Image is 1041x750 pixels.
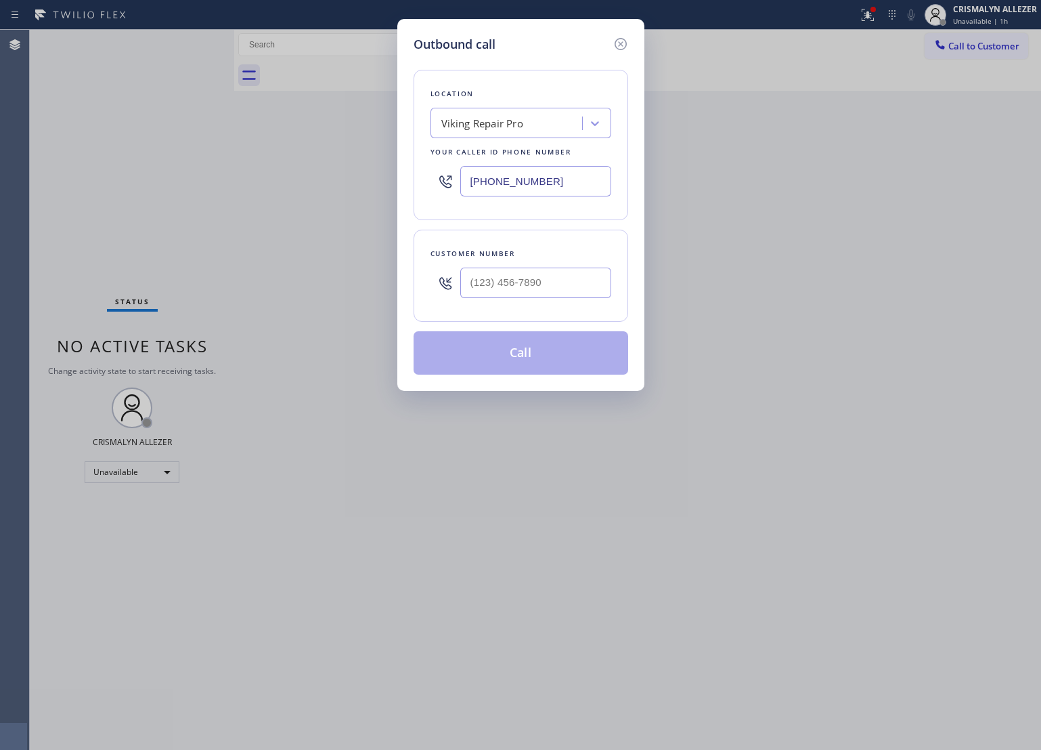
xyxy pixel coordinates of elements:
div: Customer number [430,247,611,261]
button: Call [414,331,628,375]
input: (123) 456-7890 [460,166,611,196]
div: Your caller id phone number [430,145,611,159]
div: Location [430,87,611,101]
div: Viking Repair Pro [441,116,523,131]
input: (123) 456-7890 [460,268,611,298]
h5: Outbound call [414,35,495,54]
